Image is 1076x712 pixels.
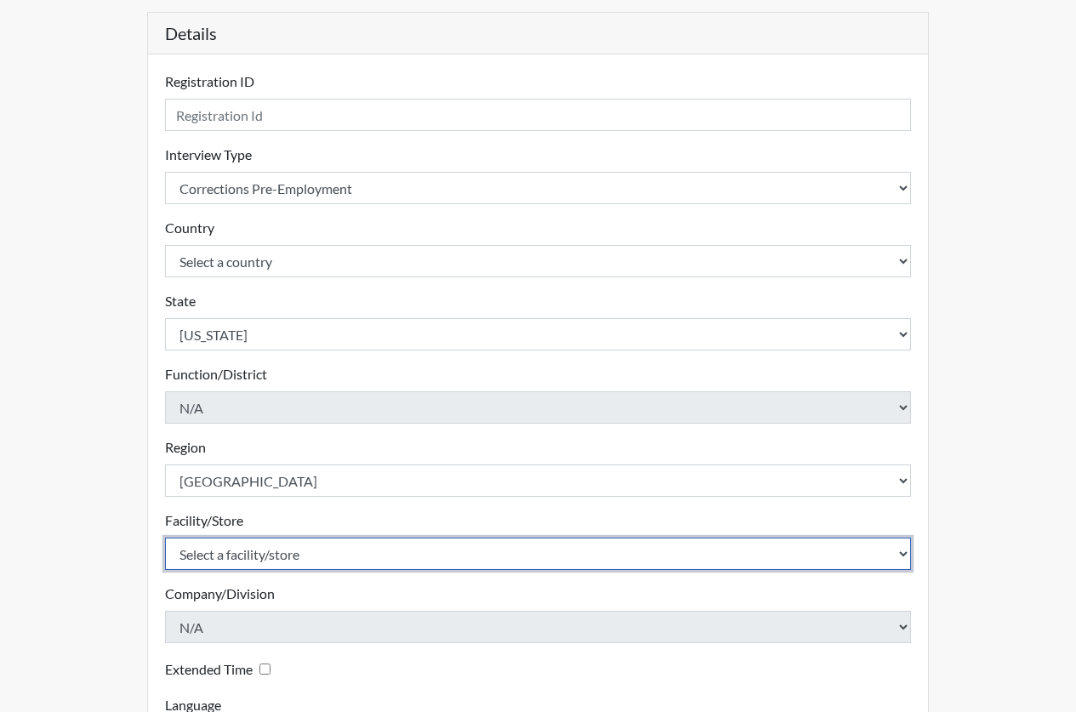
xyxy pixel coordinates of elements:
[165,145,252,165] label: Interview Type
[165,291,196,311] label: State
[165,437,206,458] label: Region
[148,13,929,54] h5: Details
[165,218,214,238] label: Country
[165,657,277,681] div: Checking this box will provide the interviewee with an accomodation of extra time to answer each ...
[165,99,912,131] input: Insert a Registration ID, which needs to be a unique alphanumeric value for each interviewee
[165,584,275,604] label: Company/Division
[165,71,254,92] label: Registration ID
[165,364,267,384] label: Function/District
[165,510,243,531] label: Facility/Store
[165,659,253,680] label: Extended Time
